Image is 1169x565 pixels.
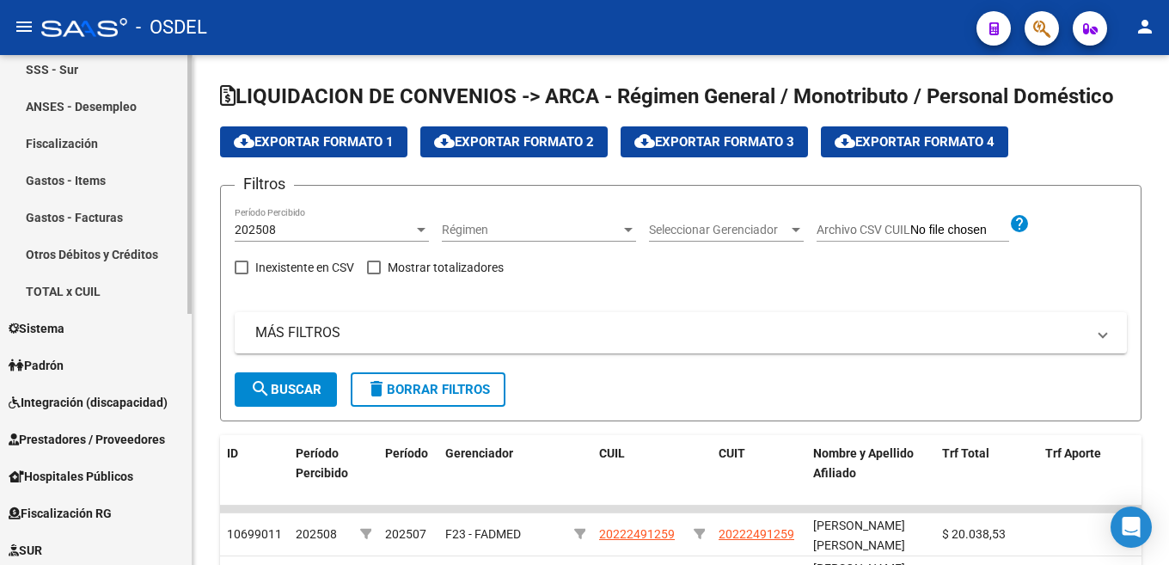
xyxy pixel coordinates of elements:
span: Período Percibido [296,446,348,480]
span: Prestadores / Proveedores [9,430,165,449]
mat-icon: cloud_download [835,131,855,151]
span: Período [385,446,428,460]
datatable-header-cell: CUIL [592,435,687,511]
span: Seleccionar Gerenciador [649,223,788,237]
mat-expansion-panel-header: MÁS FILTROS [235,312,1127,353]
button: Exportar Formato 1 [220,126,407,157]
span: Fiscalización RG [9,504,112,523]
h3: Filtros [235,172,294,196]
span: Sistema [9,319,64,338]
mat-icon: cloud_download [634,131,655,151]
span: Exportar Formato 2 [434,134,594,150]
input: Archivo CSV CUIL [910,223,1009,238]
mat-icon: cloud_download [434,131,455,151]
mat-icon: help [1009,213,1030,234]
button: Borrar Filtros [351,372,505,407]
span: F23 - FADMED [445,527,521,541]
span: 20222491259 [599,527,675,541]
datatable-header-cell: Trf Aporte [1038,435,1141,511]
span: ID [227,446,238,460]
datatable-header-cell: Período Percibido [289,435,353,511]
datatable-header-cell: ID [220,435,289,511]
span: 20222491259 [719,527,794,541]
datatable-header-cell: Nombre y Apellido Afiliado [806,435,935,511]
span: Exportar Formato 4 [835,134,995,150]
datatable-header-cell: Gerenciador [438,435,567,511]
span: - OSDEL [136,9,207,46]
span: LIQUIDACION DE CONVENIOS -> ARCA - Régimen General / Monotributo / Personal Doméstico [220,84,1114,108]
span: Mostrar totalizadores [388,257,504,278]
mat-icon: person [1135,16,1155,37]
mat-icon: menu [14,16,34,37]
span: Régimen [442,223,621,237]
datatable-header-cell: Período [378,435,438,511]
mat-panel-title: MÁS FILTROS [255,323,1086,342]
mat-icon: cloud_download [234,131,254,151]
span: Exportar Formato 1 [234,134,394,150]
span: $ 20.038,53 [942,527,1006,541]
span: Integración (discapacidad) [9,393,168,412]
mat-icon: delete [366,378,387,399]
span: 202508 [296,527,337,541]
span: Trf Aporte [1045,446,1101,460]
div: Open Intercom Messenger [1111,507,1152,548]
datatable-header-cell: Trf Total [935,435,1038,511]
span: CUIL [599,446,625,460]
span: 10699011 [227,527,282,541]
span: Exportar Formato 3 [634,134,794,150]
button: Buscar [235,372,337,407]
span: Padrón [9,356,64,375]
datatable-header-cell: CUIT [712,435,806,511]
span: 202508 [235,223,276,236]
span: Buscar [250,382,321,397]
span: Hospitales Públicos [9,467,133,486]
span: Nombre y Apellido Afiliado [813,446,914,480]
span: Borrar Filtros [366,382,490,397]
button: Exportar Formato 2 [420,126,608,157]
span: 202507 [385,527,426,541]
button: Exportar Formato 4 [821,126,1008,157]
span: SUR [9,541,42,560]
span: Archivo CSV CUIL [817,223,910,236]
span: Gerenciador [445,446,513,460]
span: [PERSON_NAME] [PERSON_NAME] [813,519,905,552]
span: CUIT [719,446,745,460]
mat-icon: search [250,378,271,399]
span: Inexistente en CSV [255,257,354,278]
button: Exportar Formato 3 [621,126,808,157]
span: Trf Total [942,446,989,460]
